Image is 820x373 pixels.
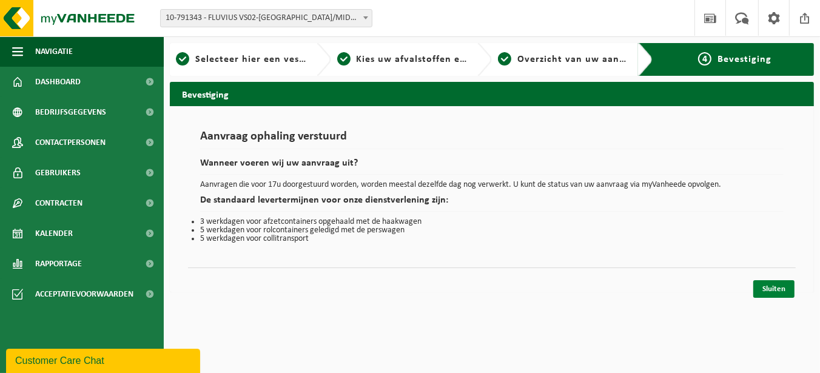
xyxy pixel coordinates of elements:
[35,36,73,67] span: Navigatie
[337,52,468,67] a: 2Kies uw afvalstoffen en recipiënten
[200,158,784,175] h2: Wanneer voeren wij uw aanvraag uit?
[6,346,203,373] iframe: chat widget
[35,249,82,279] span: Rapportage
[200,195,784,212] h2: De standaard levertermijnen voor onze dienstverlening zijn:
[498,52,629,67] a: 3Overzicht van uw aanvraag
[200,235,784,243] li: 5 werkdagen voor collitransport
[200,130,784,149] h1: Aanvraag ophaling verstuurd
[35,158,81,188] span: Gebruikers
[717,55,771,64] span: Bevestiging
[200,181,784,189] p: Aanvragen die voor 17u doorgestuurd worden, worden meestal dezelfde dag nog verwerkt. U kunt de s...
[35,67,81,97] span: Dashboard
[698,52,711,66] span: 4
[753,280,795,298] a: Sluiten
[517,55,645,64] span: Overzicht van uw aanvraag
[160,9,372,27] span: 10-791343 - FLUVIUS VS02-BRUGGE/MIDDENKUST
[200,218,784,226] li: 3 werkdagen voor afzetcontainers opgehaald met de haakwagen
[35,279,133,309] span: Acceptatievoorwaarden
[35,127,106,158] span: Contactpersonen
[35,218,73,249] span: Kalender
[161,10,372,27] span: 10-791343 - FLUVIUS VS02-BRUGGE/MIDDENKUST
[337,52,351,66] span: 2
[200,226,784,235] li: 5 werkdagen voor rolcontainers geledigd met de perswagen
[357,55,523,64] span: Kies uw afvalstoffen en recipiënten
[498,52,511,66] span: 3
[170,82,814,106] h2: Bevestiging
[35,97,106,127] span: Bedrijfsgegevens
[195,55,326,64] span: Selecteer hier een vestiging
[176,52,307,67] a: 1Selecteer hier een vestiging
[35,188,82,218] span: Contracten
[176,52,189,66] span: 1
